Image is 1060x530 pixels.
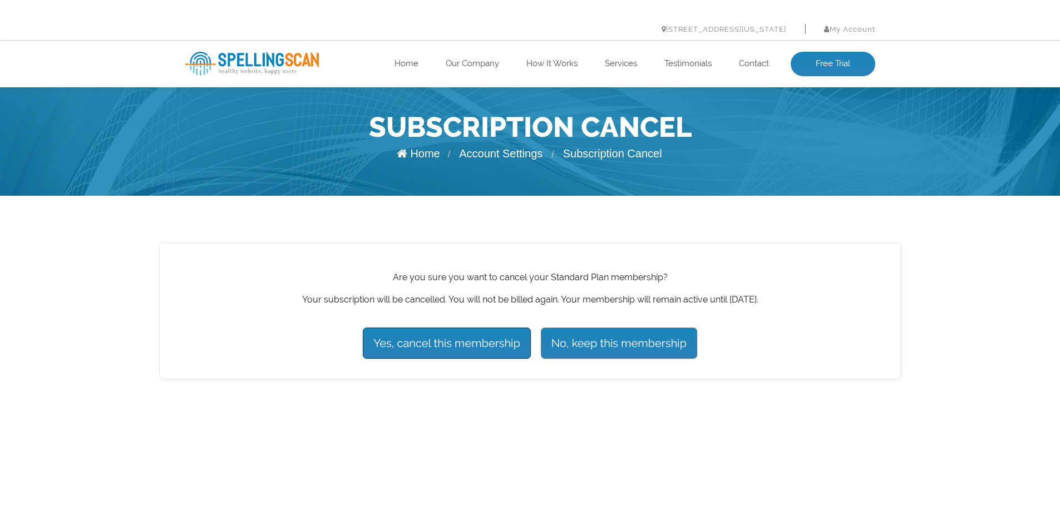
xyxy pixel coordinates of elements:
[563,147,662,160] span: Subscription Cancel
[180,270,881,285] p: Are you sure you want to cancel your Standard Plan membership?
[448,150,450,159] span: /
[397,147,440,160] a: Home
[459,147,543,160] a: Account Settings
[185,108,875,147] h1: Subscription Cancel
[541,328,697,359] a: No, keep this membership
[551,150,554,159] span: /
[791,52,875,76] a: Free Trial
[180,292,881,308] p: Your subscription will be cancelled. You will not be billed again. Your membership will remain ac...
[185,52,319,76] img: spellingScan
[363,328,531,359] input: Yes, cancel this membership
